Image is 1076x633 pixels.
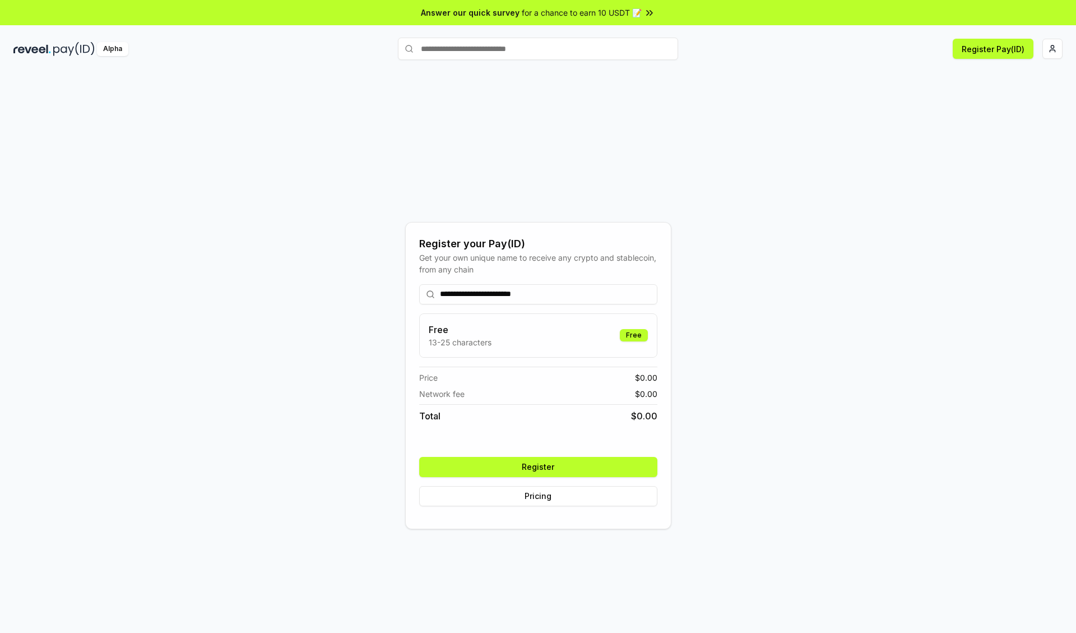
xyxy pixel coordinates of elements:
[421,7,520,19] span: Answer our quick survey
[620,329,648,341] div: Free
[419,236,657,252] div: Register your Pay(ID)
[635,372,657,384] span: $ 0.00
[953,39,1033,59] button: Register Pay(ID)
[53,42,95,56] img: pay_id
[635,388,657,400] span: $ 0.00
[97,42,128,56] div: Alpha
[522,7,642,19] span: for a chance to earn 10 USDT 📝
[429,323,491,336] h3: Free
[429,336,491,348] p: 13-25 characters
[13,42,51,56] img: reveel_dark
[631,409,657,423] span: $ 0.00
[419,372,438,384] span: Price
[419,486,657,506] button: Pricing
[419,457,657,477] button: Register
[419,388,465,400] span: Network fee
[419,409,440,423] span: Total
[419,252,657,275] div: Get your own unique name to receive any crypto and stablecoin, from any chain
